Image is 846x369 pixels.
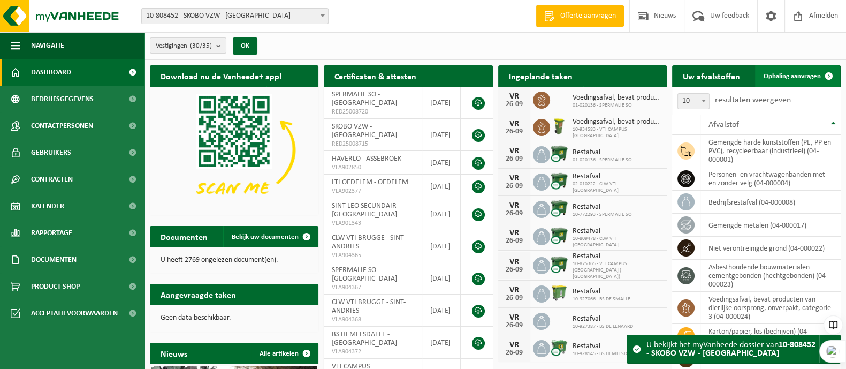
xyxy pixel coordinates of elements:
span: BS HEMELSDAELE - [GEOGRAPHIC_DATA] [332,330,397,347]
span: Product Shop [31,273,80,300]
div: 26-09 [504,237,525,245]
span: 10-927387 - BS DE LENAARD [573,323,633,330]
span: CLW VTI BRUGGE - SINT-ANDRIES [332,298,406,315]
span: 10-808452 - SKOBO VZW - BRUGGE [141,8,329,24]
div: 26-09 [504,349,525,357]
span: Contracten [31,166,73,193]
a: Ophaling aanvragen [755,65,840,87]
span: Voedingsafval, bevat producten van dierlijke oorsprong, onverpakt, categorie 3 [573,94,661,102]
count: (30/35) [190,42,212,49]
span: 10-808452 - SKOBO VZW - BRUGGE [142,9,328,24]
span: Offerte aanvragen [558,11,619,21]
h2: Uw afvalstoffen [672,65,751,86]
span: VLA904372 [332,348,414,356]
td: personen -en vrachtwagenbanden met en zonder velg (04-000004) [700,167,841,191]
td: karton/papier, los (bedrijven) (04-000026) [700,324,841,348]
h2: Certificaten & attesten [324,65,427,86]
span: SPERMALIE SO - [GEOGRAPHIC_DATA] [332,91,397,107]
td: bedrijfsrestafval (04-000008) [700,191,841,214]
span: VLA904365 [332,251,414,260]
img: WB-0060-HPE-GN-50 [550,117,568,135]
div: VR [504,174,525,183]
a: Offerte aanvragen [536,5,624,27]
img: WB-1100-CU [550,172,568,190]
h2: Nieuws [150,343,198,364]
span: 10-809478 - CLW VTI [GEOGRAPHIC_DATA] [573,236,661,248]
td: [DATE] [422,151,461,175]
h2: Documenten [150,226,218,247]
div: VR [504,258,525,266]
td: niet verontreinigde grond (04-000022) [700,237,841,260]
span: VLA904367 [332,283,414,292]
a: Bekijk uw documenten [223,226,317,247]
span: VLA902850 [332,163,414,172]
td: [DATE] [422,327,461,359]
span: Restafval [573,288,630,296]
span: Contactpersonen [31,112,93,139]
td: [DATE] [422,262,461,295]
span: VLA904368 [332,315,414,324]
img: WB-1100-CU [550,255,568,274]
div: VR [504,147,525,155]
div: 26-09 [504,210,525,217]
span: 01-020136 - SPERMALIE SO [573,102,661,109]
span: 10 [678,94,709,109]
button: Vestigingen(30/35) [150,37,226,54]
img: WB-1100-CU [550,227,568,245]
td: voedingsafval, bevat producten van dierlijke oorsprong, onverpakt, categorie 3 (04-000024) [700,292,841,324]
img: Download de VHEPlus App [150,87,318,213]
span: 10-934583 - VTI CAMPUS [GEOGRAPHIC_DATA] [573,126,661,139]
span: Acceptatievoorwaarden [31,300,118,327]
span: LTI OEDELEM - OEDELEM [332,178,408,186]
span: SINT-LEO SECUNDAIR - [GEOGRAPHIC_DATA] [332,202,400,219]
span: VLA901343 [332,219,414,228]
span: SKOBO VZW - [GEOGRAPHIC_DATA] [332,123,397,139]
div: 26-09 [504,295,525,302]
td: [DATE] [422,295,461,327]
td: gemengde harde kunststoffen (PE, PP en PVC), recycleerbaar (industrieel) (04-000001) [700,135,841,167]
div: 26-09 [504,183,525,190]
td: [DATE] [422,198,461,230]
td: [DATE] [422,87,461,119]
span: Restafval [573,203,632,212]
p: Geen data beschikbaar. [161,314,308,322]
span: 10 [677,93,710,109]
span: 10-875365 - VTI CAMPUS [GEOGRAPHIC_DATA] ( [GEOGRAPHIC_DATA]) [573,261,661,280]
img: WB-0770-HPE-GN-50 [550,284,568,302]
h2: Ingeplande taken [498,65,583,86]
img: WB-0770-CU [550,338,568,357]
div: 26-09 [504,101,525,108]
div: VR [504,201,525,210]
span: 10-928145 - BS HEMELSDAELE [573,351,638,357]
a: Alle artikelen [251,343,317,364]
img: WB-1100-CU [550,199,568,217]
span: 01-020136 - SPERMALIE SO [573,157,632,163]
span: Kalender [31,193,64,220]
span: CLW VTI BRUGGE - SINT-ANDRIES [332,234,406,251]
div: U bekijkt het myVanheede dossier van [646,335,819,363]
div: VR [504,313,525,322]
span: Dashboard [31,59,71,86]
span: Afvalstof [708,121,739,129]
span: RED25008715 [332,140,414,148]
div: 26-09 [504,266,525,274]
div: 26-09 [504,322,525,329]
td: gemengde metalen (04-000017) [700,214,841,237]
td: asbesthoudende bouwmaterialen cementgebonden (hechtgebonden) (04-000023) [700,260,841,292]
span: 02-010222 - CLW VTI [GEOGRAPHIC_DATA] [573,181,661,194]
div: VR [504,341,525,349]
span: Documenten [31,246,77,273]
img: WB-1100-CU [550,145,568,163]
span: RED25008720 [332,108,414,116]
span: Vestigingen [156,38,212,54]
div: VR [504,119,525,128]
p: U heeft 2769 ongelezen document(en). [161,257,308,264]
h2: Download nu de Vanheede+ app! [150,65,293,86]
td: [DATE] [422,175,461,198]
td: [DATE] [422,119,461,151]
button: OK [233,37,257,55]
div: 26-09 [504,128,525,135]
span: 10-772293 - SPERMALIE SO [573,212,632,218]
span: Restafval [573,252,661,261]
span: Restafval [573,342,638,351]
